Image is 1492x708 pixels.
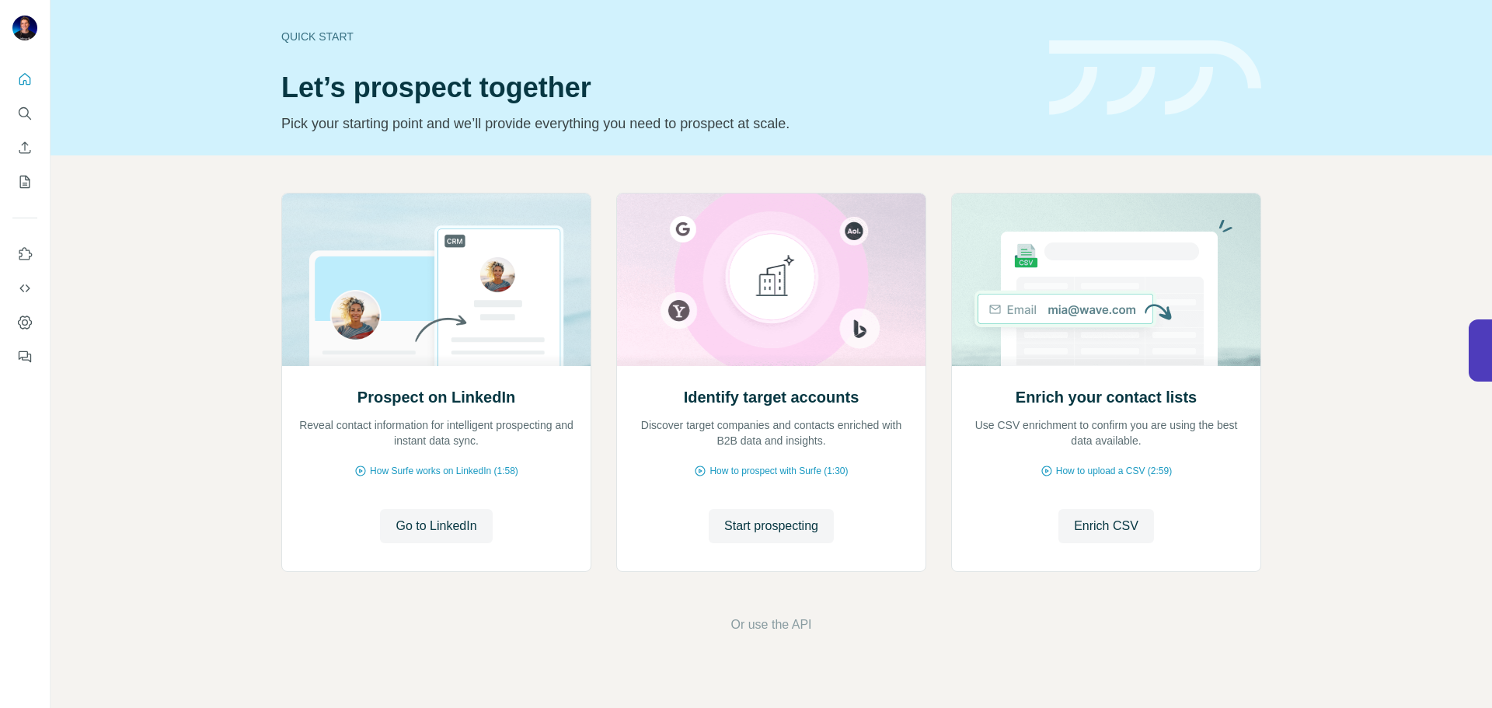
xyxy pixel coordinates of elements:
span: How to prospect with Surfe (1:30) [709,464,848,478]
img: Prospect on LinkedIn [281,194,591,366]
button: Enrich CSV [1058,509,1154,543]
span: Go to LinkedIn [396,517,476,535]
button: Or use the API [730,616,811,634]
span: How Surfe works on LinkedIn (1:58) [370,464,518,478]
h2: Enrich your contact lists [1016,386,1197,408]
button: Dashboard [12,309,37,337]
button: Enrich CSV [12,134,37,162]
h2: Prospect on LinkedIn [357,386,515,408]
p: Use CSV enrichment to confirm you are using the best data available. [967,417,1245,448]
span: Enrich CSV [1074,517,1138,535]
img: banner [1049,40,1261,116]
button: Quick start [12,65,37,93]
img: Enrich your contact lists [951,194,1261,366]
button: Use Surfe on LinkedIn [12,240,37,268]
p: Pick your starting point and we’ll provide everything you need to prospect at scale. [281,113,1030,134]
span: How to upload a CSV (2:59) [1056,464,1172,478]
button: Search [12,99,37,127]
img: Identify target accounts [616,194,926,366]
button: My lists [12,168,37,196]
h2: Identify target accounts [684,386,859,408]
p: Reveal contact information for intelligent prospecting and instant data sync. [298,417,575,448]
div: Quick start [281,29,1030,44]
img: Avatar [12,16,37,40]
button: Go to LinkedIn [380,509,492,543]
span: Start prospecting [724,517,818,535]
p: Discover target companies and contacts enriched with B2B data and insights. [633,417,910,448]
button: Use Surfe API [12,274,37,302]
button: Feedback [12,343,37,371]
h1: Let’s prospect together [281,72,1030,103]
button: Start prospecting [709,509,834,543]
